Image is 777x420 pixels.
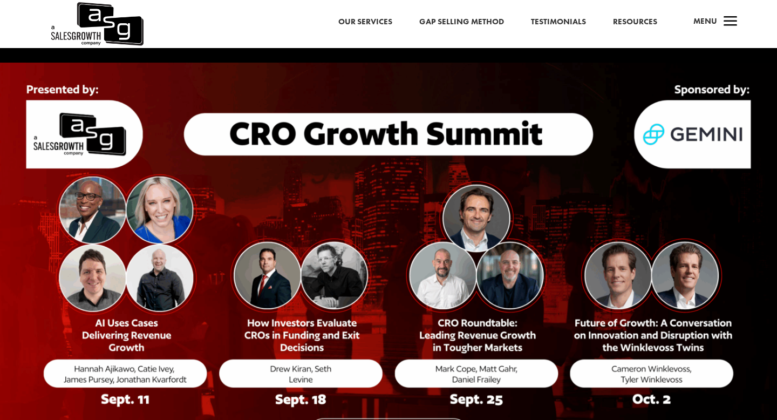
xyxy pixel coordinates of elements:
a: Gap Selling Method [419,15,504,29]
span: a [720,11,741,33]
a: Our Services [338,15,392,29]
a: Resources [613,15,657,29]
span: Menu [693,16,717,26]
a: Testimonials [531,15,586,29]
